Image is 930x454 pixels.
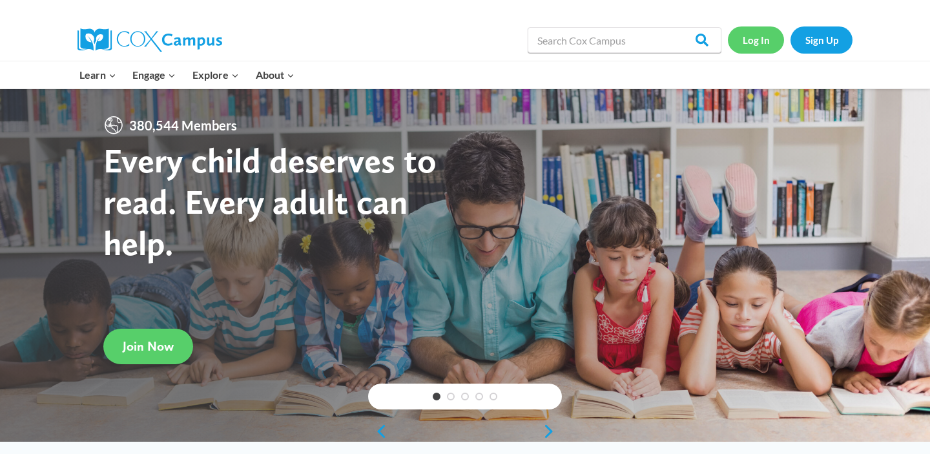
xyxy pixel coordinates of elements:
a: 1 [433,393,440,400]
a: next [542,424,562,439]
nav: Primary Navigation [71,61,302,88]
button: Child menu of Engage [125,61,185,88]
a: 5 [490,393,497,400]
a: Join Now [103,329,193,364]
nav: Secondary Navigation [728,26,852,53]
div: content slider buttons [368,418,562,444]
img: Cox Campus [77,28,222,52]
a: previous [368,424,387,439]
a: Sign Up [790,26,852,53]
button: Child menu of About [247,61,303,88]
input: Search Cox Campus [528,27,721,53]
strong: Every child deserves to read. Every adult can help. [103,139,437,263]
a: Log In [728,26,784,53]
a: 2 [447,393,455,400]
a: 3 [461,393,469,400]
span: Join Now [123,338,174,354]
span: 380,544 Members [124,115,242,136]
button: Child menu of Explore [184,61,247,88]
button: Child menu of Learn [71,61,125,88]
a: 4 [475,393,483,400]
